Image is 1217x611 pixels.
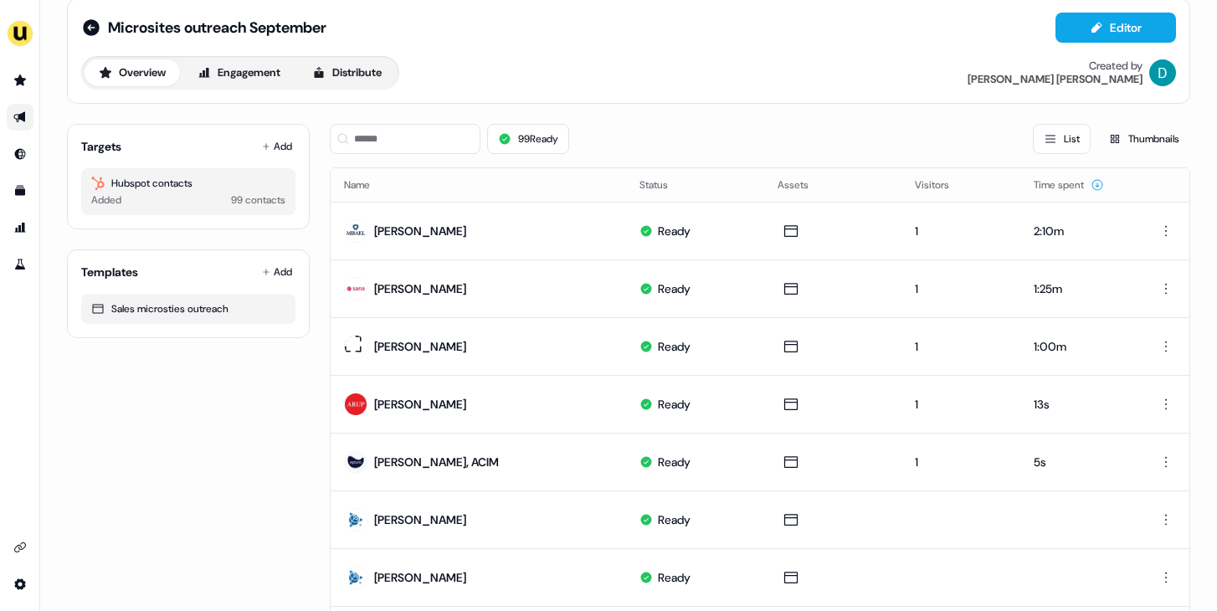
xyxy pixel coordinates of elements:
[374,223,466,239] div: [PERSON_NAME]
[1089,59,1143,73] div: Created by
[639,170,688,200] button: Status
[374,396,466,413] div: [PERSON_NAME]
[1034,454,1121,470] div: 5s
[915,396,1006,413] div: 1
[658,454,691,470] div: Ready
[1034,338,1121,355] div: 1:00m
[374,569,466,586] div: [PERSON_NAME]
[259,260,295,284] button: Add
[7,104,33,131] a: Go to outbound experience
[81,138,121,155] div: Targets
[658,223,691,239] div: Ready
[108,18,326,38] span: Microsites outreach September
[7,571,33,598] a: Go to integrations
[7,177,33,204] a: Go to templates
[374,511,466,528] div: [PERSON_NAME]
[374,338,466,355] div: [PERSON_NAME]
[915,170,969,200] button: Visitors
[1034,223,1121,239] div: 2:10m
[658,396,691,413] div: Ready
[1034,170,1104,200] button: Time spent
[7,534,33,561] a: Go to integrations
[91,175,285,192] div: Hubspot contacts
[91,192,121,208] div: Added
[968,73,1143,86] div: [PERSON_NAME] [PERSON_NAME]
[231,192,285,208] div: 99 contacts
[1097,124,1190,154] button: Thumbnails
[658,511,691,528] div: Ready
[298,59,396,86] button: Distribute
[915,280,1006,297] div: 1
[7,67,33,94] a: Go to prospects
[1034,396,1121,413] div: 13s
[7,251,33,278] a: Go to experiments
[7,214,33,241] a: Go to attribution
[81,264,138,280] div: Templates
[259,135,295,158] button: Add
[1149,59,1176,86] img: David
[7,141,33,167] a: Go to Inbound
[374,280,466,297] div: [PERSON_NAME]
[85,59,180,86] button: Overview
[344,170,390,200] button: Name
[487,124,569,154] button: 99Ready
[1055,21,1176,39] a: Editor
[915,338,1006,355] div: 1
[1033,124,1091,154] button: List
[764,168,902,202] th: Assets
[658,338,691,355] div: Ready
[183,59,295,86] button: Engagement
[915,223,1006,239] div: 1
[1034,280,1121,297] div: 1:25m
[374,454,499,470] div: [PERSON_NAME], ACIM
[915,454,1006,470] div: 1
[91,300,285,317] div: Sales microsties outreach
[1055,13,1176,43] button: Editor
[658,569,691,586] div: Ready
[658,280,691,297] div: Ready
